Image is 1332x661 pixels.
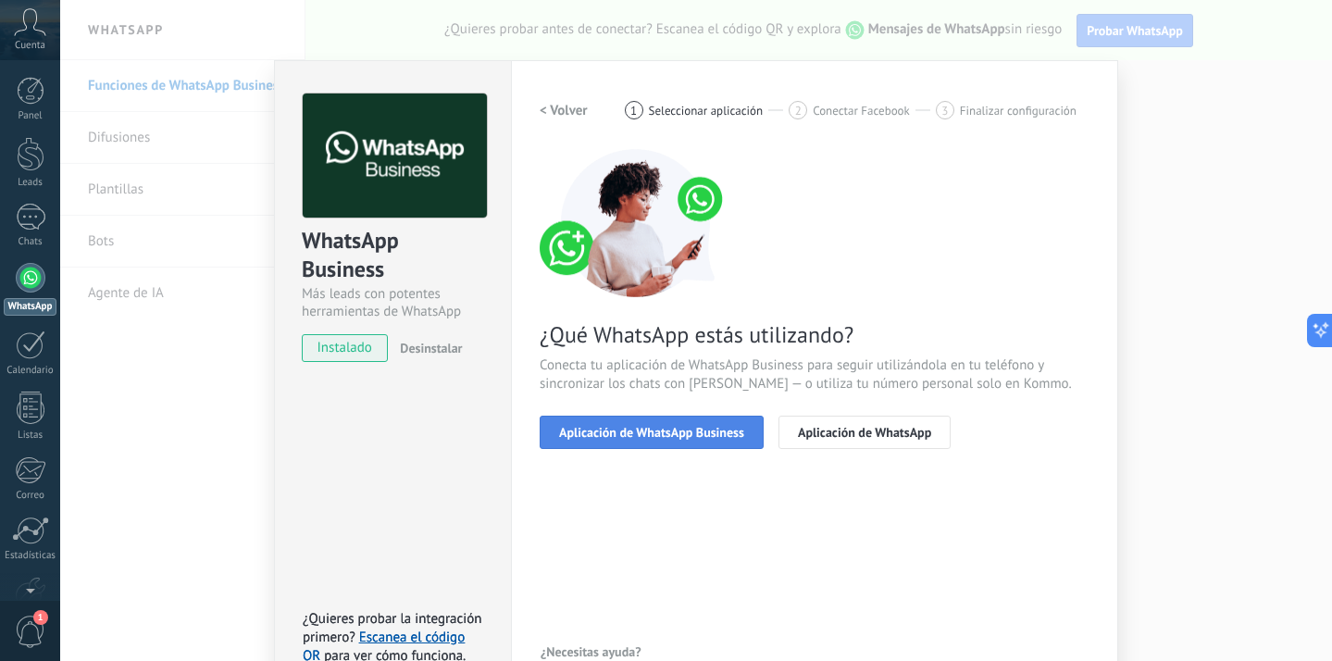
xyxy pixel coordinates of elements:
div: WhatsApp Business [302,226,484,285]
div: Chats [4,236,57,248]
button: Aplicación de WhatsApp Business [540,416,764,449]
span: Aplicación de WhatsApp Business [559,426,744,439]
span: ¿Qué WhatsApp estás utilizando? [540,320,1089,349]
span: instalado [303,334,387,362]
div: Estadísticas [4,550,57,562]
span: 3 [941,103,948,118]
span: Cuenta [15,40,45,52]
span: Conectar Facebook [813,104,910,118]
button: Aplicación de WhatsApp [778,416,951,449]
span: ¿Necesitas ayuda? [541,645,641,658]
div: Calendario [4,365,57,377]
img: connect number [540,149,734,297]
div: Más leads con potentes herramientas de WhatsApp [302,285,484,320]
button: Desinstalar [392,334,462,362]
span: ¿Quieres probar la integración primero? [303,610,482,646]
span: Conecta tu aplicación de WhatsApp Business para seguir utilizándola en tu teléfono y sincronizar ... [540,356,1089,393]
h2: < Volver [540,102,588,119]
div: Correo [4,490,57,502]
span: 1 [630,103,637,118]
div: Panel [4,110,57,122]
div: WhatsApp [4,298,56,316]
div: Listas [4,430,57,442]
img: logo_main.png [303,94,487,218]
span: Aplicación de WhatsApp [798,426,931,439]
span: 2 [795,103,802,118]
span: Finalizar configuración [960,104,1077,118]
span: Desinstalar [400,340,462,356]
button: < Volver [540,94,588,127]
span: Seleccionar aplicación [649,104,764,118]
span: 1 [33,610,48,625]
div: Leads [4,177,57,189]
